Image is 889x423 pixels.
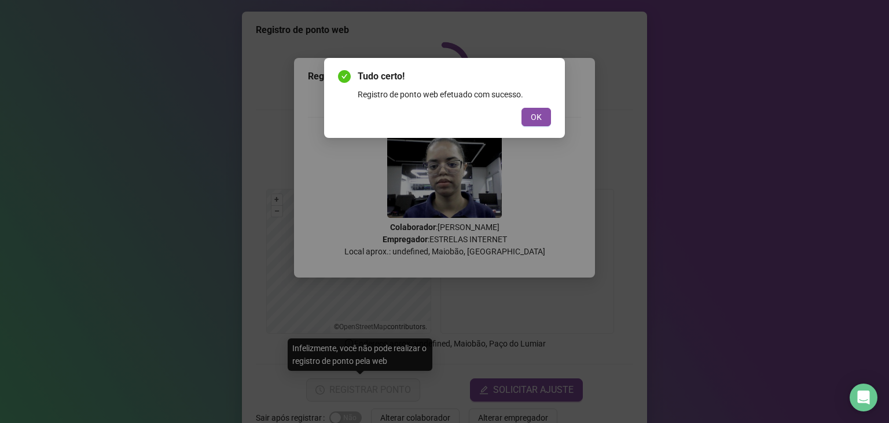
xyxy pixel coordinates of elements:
div: Registro de ponto web efetuado com sucesso. [358,88,551,101]
span: check-circle [338,70,351,83]
div: Open Intercom Messenger [850,384,877,411]
span: Tudo certo! [358,70,551,83]
button: OK [521,108,551,126]
span: OK [531,111,542,123]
